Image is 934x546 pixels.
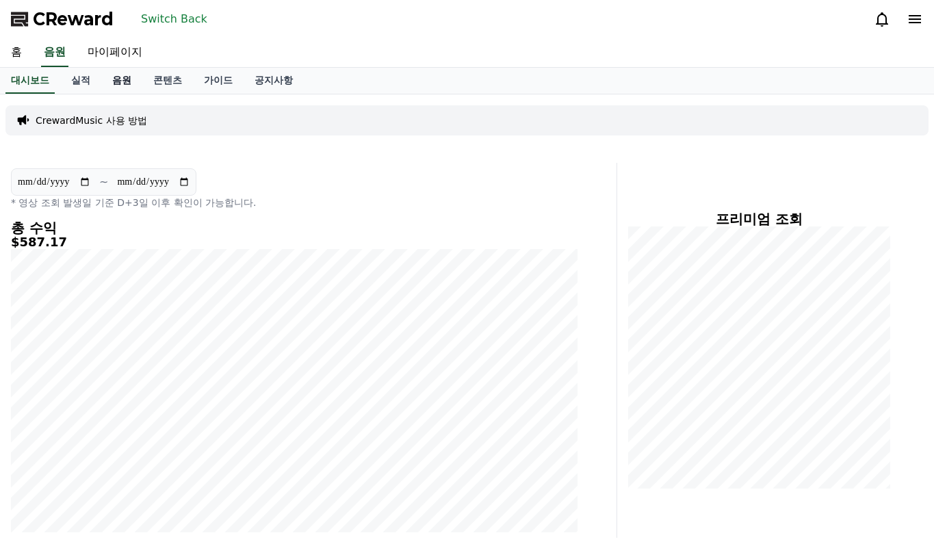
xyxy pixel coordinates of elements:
[244,68,304,94] a: 공지사항
[41,38,68,67] a: 음원
[33,8,114,30] span: CReward
[60,68,101,94] a: 실적
[77,38,153,67] a: 마이페이지
[135,8,213,30] button: Switch Back
[99,174,108,190] p: ~
[142,68,193,94] a: 콘텐츠
[193,68,244,94] a: 가이드
[36,114,147,127] a: CrewardMusic 사용 방법
[11,220,578,235] h4: 총 수익
[628,211,890,226] h4: 프리미엄 조회
[11,235,578,249] h5: $587.17
[11,196,578,209] p: * 영상 조회 발생일 기준 D+3일 이후 확인이 가능합니다.
[11,8,114,30] a: CReward
[101,68,142,94] a: 음원
[5,68,55,94] a: 대시보드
